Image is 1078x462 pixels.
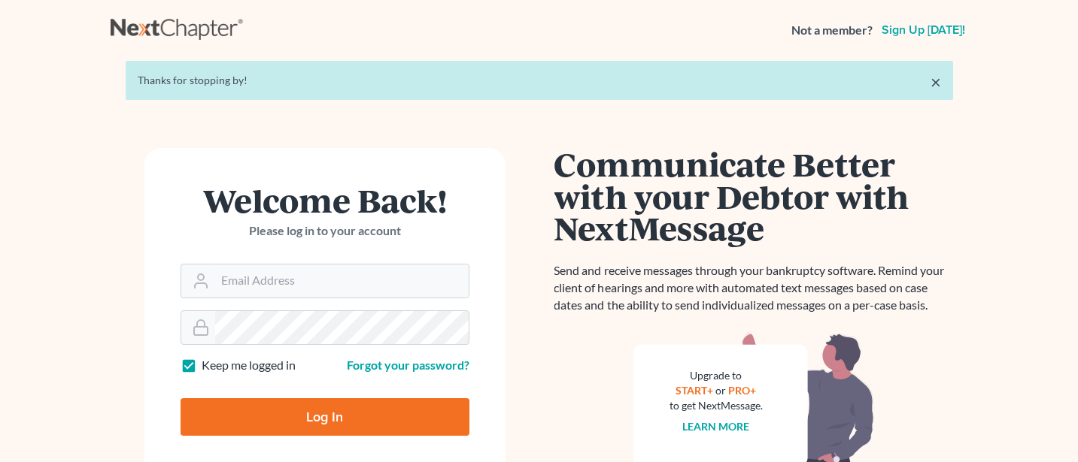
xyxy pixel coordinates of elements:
[554,148,953,244] h1: Communicate Better with your Debtor with NextMessage
[202,357,296,374] label: Keep me logged in
[181,398,469,436] input: Log In
[879,24,968,36] a: Sign up [DATE]!
[181,184,469,216] h1: Welcome Back!
[554,262,953,314] p: Send and receive messages through your bankruptcy software. Remind your client of hearings and mo...
[931,73,941,91] a: ×
[670,368,763,383] div: Upgrade to
[682,420,749,433] a: Learn more
[715,384,726,397] span: or
[181,222,469,240] p: Please log in to your account
[347,358,469,372] a: Forgot your password?
[670,398,763,413] div: to get NextMessage.
[215,264,469,297] input: Email Address
[138,73,941,88] div: Thanks for stopping by!
[791,22,873,39] strong: Not a member?
[728,384,756,397] a: PRO+
[676,384,713,397] a: START+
